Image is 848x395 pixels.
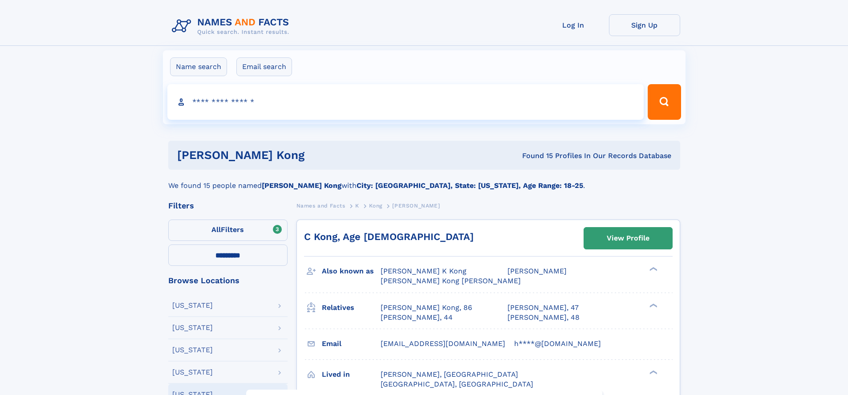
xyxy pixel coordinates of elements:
img: Logo Names and Facts [168,14,296,38]
div: We found 15 people named with . [168,170,680,191]
a: K [355,200,359,211]
a: [PERSON_NAME], 47 [507,303,579,313]
a: C Kong, Age [DEMOGRAPHIC_DATA] [304,231,474,242]
label: Filters [168,220,288,241]
a: Log In [538,14,609,36]
a: Kong [369,200,382,211]
div: ❯ [647,266,658,272]
span: K [355,203,359,209]
label: Name search [170,57,227,76]
span: [EMAIL_ADDRESS][DOMAIN_NAME] [381,339,505,348]
a: [PERSON_NAME] Kong, 86 [381,303,472,313]
div: ❯ [647,369,658,375]
div: [US_STATE] [172,324,213,331]
span: [PERSON_NAME] [507,267,567,275]
div: Browse Locations [168,277,288,285]
input: search input [167,84,644,120]
h3: Email [322,336,381,351]
div: Filters [168,202,288,210]
a: Sign Up [609,14,680,36]
a: Names and Facts [296,200,345,211]
h3: Lived in [322,367,381,382]
h3: Also known as [322,264,381,279]
b: [PERSON_NAME] Kong [262,181,341,190]
h1: [PERSON_NAME] Kong [177,150,414,161]
span: [PERSON_NAME] K Kong [381,267,467,275]
label: Email search [236,57,292,76]
div: ❯ [647,302,658,308]
a: [PERSON_NAME], 44 [381,313,453,322]
span: [GEOGRAPHIC_DATA], [GEOGRAPHIC_DATA] [381,380,533,388]
button: Search Button [648,84,681,120]
div: [US_STATE] [172,302,213,309]
div: [US_STATE] [172,346,213,354]
a: View Profile [584,228,672,249]
span: [PERSON_NAME] Kong [PERSON_NAME] [381,277,521,285]
a: [PERSON_NAME], 48 [507,313,580,322]
span: All [211,225,221,234]
div: View Profile [607,228,649,248]
b: City: [GEOGRAPHIC_DATA], State: [US_STATE], Age Range: 18-25 [357,181,583,190]
div: Found 15 Profiles In Our Records Database [413,151,671,161]
span: [PERSON_NAME] [392,203,440,209]
span: Kong [369,203,382,209]
div: [US_STATE] [172,369,213,376]
span: [PERSON_NAME], [GEOGRAPHIC_DATA] [381,370,518,379]
h3: Relatives [322,300,381,315]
